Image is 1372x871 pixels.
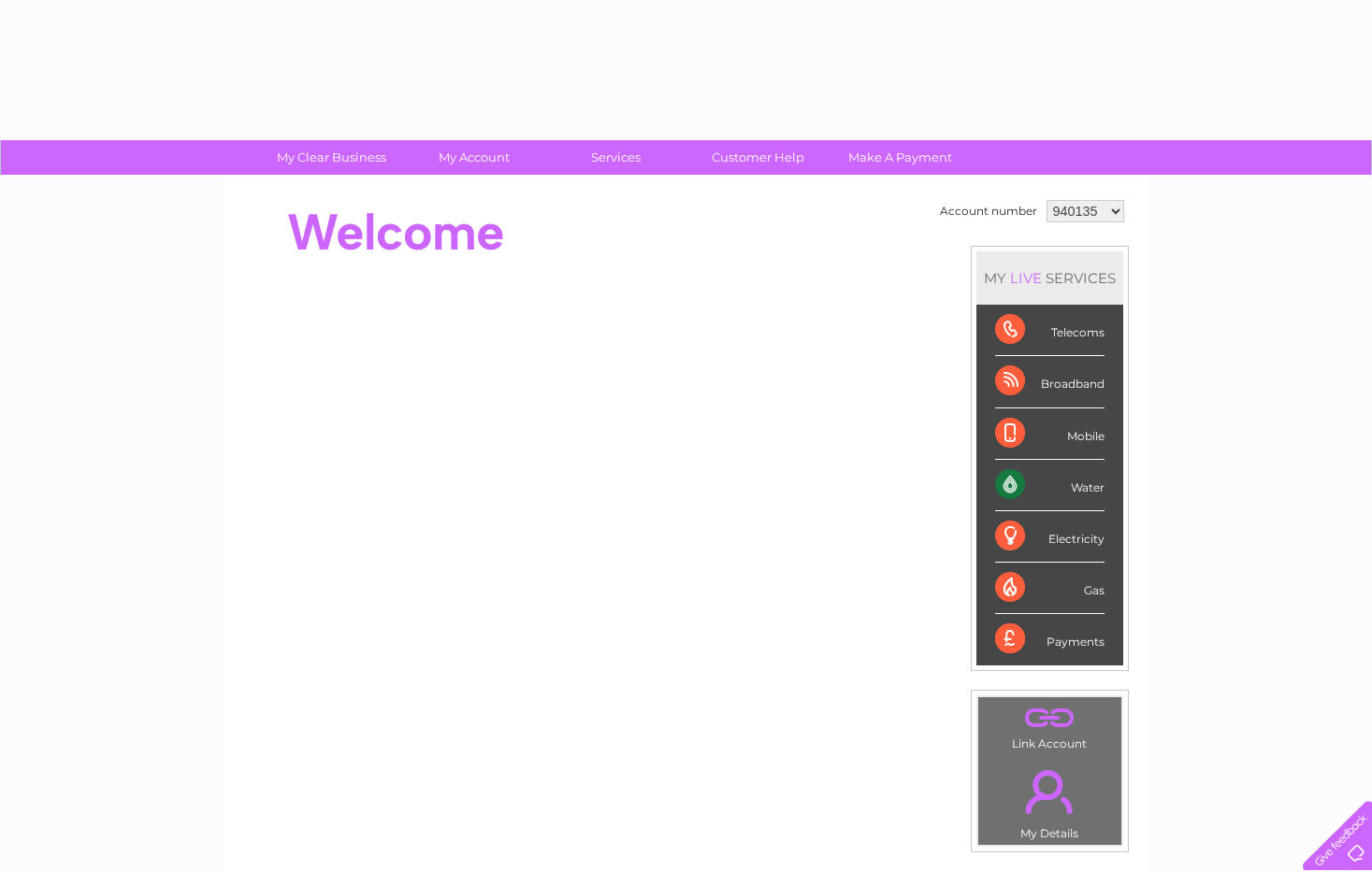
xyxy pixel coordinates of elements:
[681,140,835,175] a: Customer Help
[983,759,1117,824] a: .
[995,511,1105,563] div: Electricity
[977,754,1122,846] td: My Details
[823,140,977,175] a: Make A Payment
[539,140,693,175] a: Services
[976,251,1123,305] div: MY SERVICES
[995,305,1105,356] div: Telecoms
[995,460,1105,511] div: Water
[983,702,1117,735] a: .
[935,195,1042,227] td: Account number
[995,356,1105,407] div: Broadband
[397,140,551,175] a: My Account
[1006,269,1046,287] div: LIVE
[995,614,1105,664] div: Payments
[977,696,1122,755] td: Link Account
[254,140,409,175] a: My Clear Business
[995,563,1105,614] div: Gas
[995,408,1105,460] div: Mobile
